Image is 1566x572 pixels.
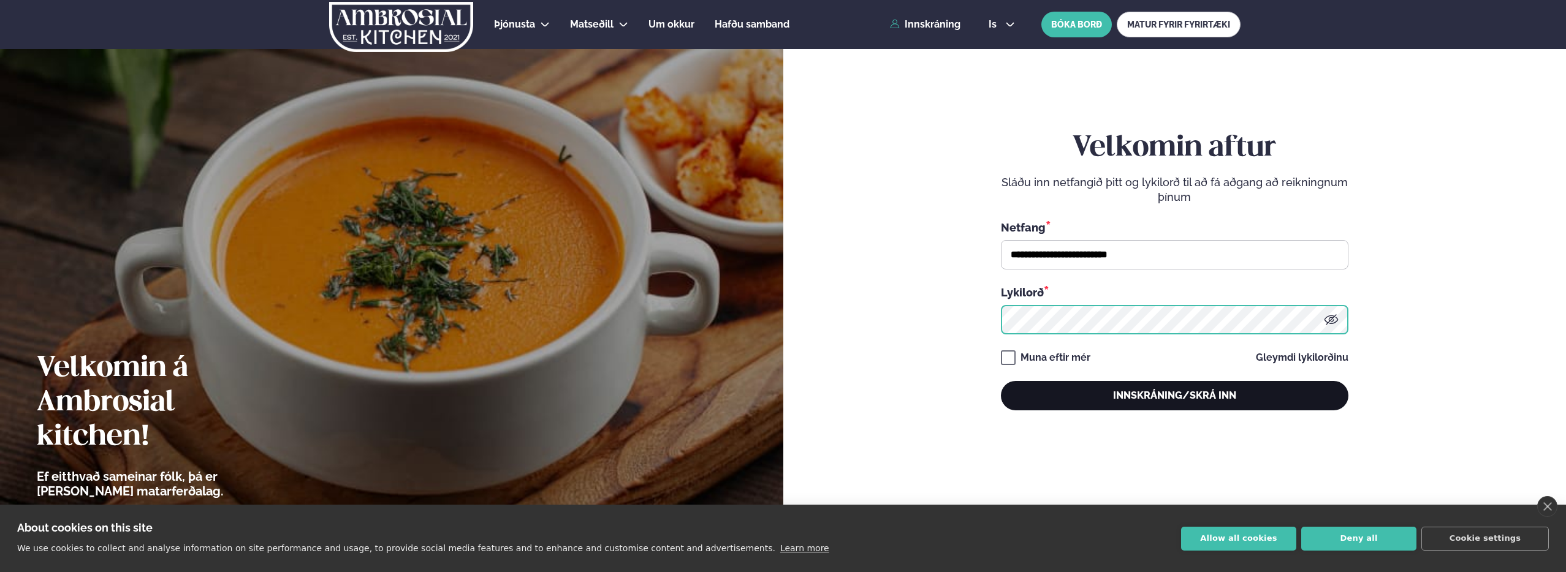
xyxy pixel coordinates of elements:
a: close [1537,496,1557,517]
button: BÓKA BORÐ [1041,12,1112,37]
img: logo [328,2,474,52]
a: Um okkur [648,17,694,32]
a: Innskráning [890,19,960,30]
button: Innskráning/Skrá inn [1001,381,1348,410]
span: Um okkur [648,18,694,30]
a: Matseðill [570,17,614,32]
h2: Velkomin á Ambrosial kitchen! [37,352,291,454]
a: MATUR FYRIR FYRIRTÆKI [1117,12,1241,37]
span: Matseðill [570,18,614,30]
a: Gleymdi lykilorðinu [1256,353,1348,363]
span: is [989,20,1000,29]
p: Sláðu inn netfangið þitt og lykilorð til að fá aðgang að reikningnum þínum [1001,175,1348,205]
p: Ef eitthvað sameinar fólk, þá er [PERSON_NAME] matarferðalag. [37,469,291,499]
a: Þjónusta [494,17,535,32]
span: Hafðu samband [715,18,789,30]
h2: Velkomin aftur [1001,131,1348,165]
a: Hafðu samband [715,17,789,32]
a: Learn more [780,543,829,553]
button: Deny all [1301,527,1416,551]
strong: About cookies on this site [17,521,153,534]
div: Lykilorð [1001,284,1348,300]
button: is [979,20,1025,29]
button: Cookie settings [1421,527,1549,551]
div: Netfang [1001,219,1348,235]
button: Allow all cookies [1181,527,1296,551]
span: Þjónusta [494,18,535,30]
p: We use cookies to collect and analyse information on site performance and usage, to provide socia... [17,543,775,553]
